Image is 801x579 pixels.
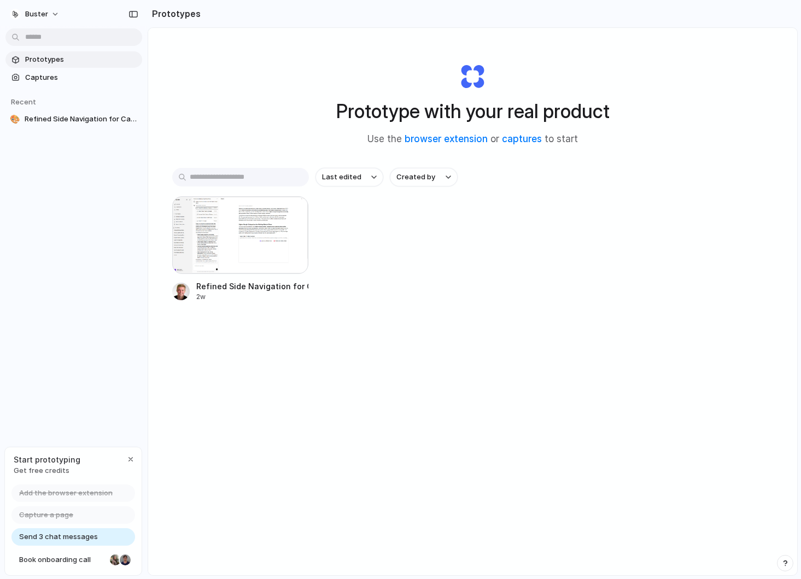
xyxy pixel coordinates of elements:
a: captures [502,133,542,144]
a: Refined Side Navigation for Cannibalization AnalysisRefined Side Navigation for Cannibalization A... [172,196,309,302]
span: Captures [25,72,138,83]
a: Prototypes [5,51,142,68]
h2: Prototypes [148,7,201,20]
span: Last edited [322,172,361,183]
button: Last edited [315,168,383,186]
span: Capture a page [19,510,73,520]
span: Use the or to start [367,132,578,147]
span: Refined Side Navigation for Cannibalization Analysis [25,114,138,125]
span: Created by [396,172,435,183]
span: Recent [11,97,36,106]
a: Book onboarding call [11,551,135,569]
button: Buster [5,5,65,23]
span: Send 3 chat messages [19,531,98,542]
span: Prototypes [25,54,138,65]
div: 🎨 [10,114,20,125]
div: Nicole Kubica [109,553,122,566]
div: Christian Iacullo [119,553,132,566]
a: 🎨Refined Side Navigation for Cannibalization Analysis [5,111,142,127]
a: Captures [5,69,142,86]
span: Book onboarding call [19,554,106,565]
span: Start prototyping [14,454,80,465]
span: Add the browser extension [19,488,113,499]
div: Refined Side Navigation for Cannibalization Analysis [196,280,309,292]
button: Created by [390,168,458,186]
span: Get free credits [14,465,80,476]
div: 2w [196,292,309,302]
span: Buster [25,9,48,20]
h1: Prototype with your real product [336,97,610,126]
a: browser extension [405,133,488,144]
